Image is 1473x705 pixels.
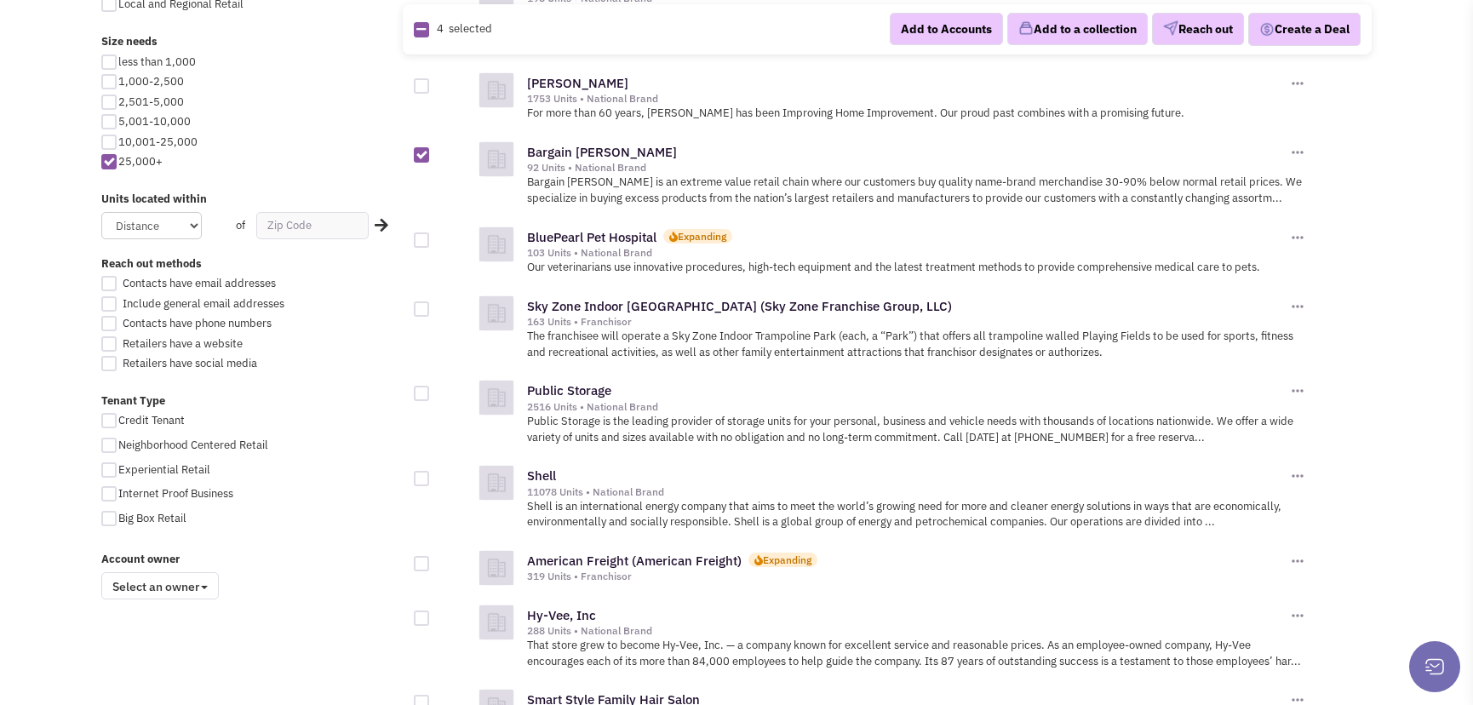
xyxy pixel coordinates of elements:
img: Rectangle.png [414,22,429,37]
a: Shell [527,467,556,484]
span: Internet Proof Business [118,486,233,501]
span: 25,000+ [118,154,163,169]
div: 2516 Units • National Brand [527,400,1287,414]
div: 288 Units • National Brand [527,624,1287,638]
label: Units located within [101,192,403,208]
span: Big Box Retail [118,511,186,525]
input: Zip Code [256,212,369,239]
div: 11078 Units • National Brand [527,485,1287,499]
div: Search Nearby [364,215,391,237]
span: Contacts have email addresses [123,276,276,290]
img: icon-collection-lavender.png [1018,21,1034,37]
div: 163 Units • Franchisor [527,315,1287,329]
p: Bargain [PERSON_NAME] is an extreme value retail chain where our customers buy quality name-brand... [527,175,1306,206]
div: 319 Units • Franchisor [527,570,1287,583]
div: Expanding [763,553,811,567]
button: Create a Deal [1248,13,1361,47]
img: VectorPaper_Plane.png [1163,21,1178,37]
label: Size needs [101,34,403,50]
span: Contacts have phone numbers [123,316,272,330]
span: 4 [437,21,444,36]
label: Account owner [101,552,403,568]
div: 92 Units • National Brand [527,161,1287,175]
a: BluePearl Pet Hospital [527,229,656,245]
span: 5,001-10,000 [118,114,191,129]
label: Tenant Type [101,393,403,410]
label: Reach out methods [101,256,403,272]
button: Add to a collection [1007,14,1148,46]
button: Reach out [1152,14,1244,46]
span: 2,501-5,000 [118,95,184,109]
div: 103 Units • National Brand [527,246,1287,260]
a: American Freight (American Freight) [527,553,742,569]
a: Bargain [PERSON_NAME] [527,144,677,160]
button: Add to Accounts [890,13,1003,45]
div: Expanding [678,229,726,244]
span: Experiential Retail [118,462,210,477]
p: Public Storage is the leading provider of storage units for your personal, business and vehicle n... [527,414,1306,445]
span: of [236,218,245,232]
a: Hy-Vee, Inc [527,607,596,623]
div: 1753 Units • National Brand [527,92,1287,106]
span: 10,001-25,000 [118,135,198,149]
span: Retailers have a website [123,336,243,351]
span: Retailers have social media [123,356,257,370]
span: Include general email addresses [123,296,284,311]
span: Credit Tenant [118,413,185,427]
img: Deal-Dollar.png [1259,20,1275,39]
span: Neighborhood Centered Retail [118,438,268,452]
p: For more than 60 years, [PERSON_NAME] has been Improving Home Improvement. Our proud past combine... [527,106,1306,122]
span: selected [449,21,492,36]
span: 1,000-2,500 [118,74,184,89]
p: The franchisee will operate a Sky Zone Indoor Trampoline Park (each, a “Park”) that offers all tr... [527,329,1306,360]
span: Select an owner [101,572,219,599]
p: That store grew to become Hy-Vee, Inc. — a company known for excellent service and reasonable pri... [527,638,1306,669]
span: less than 1,000 [118,54,196,69]
a: [PERSON_NAME] [527,75,628,91]
a: Public Storage [527,382,611,398]
p: Our veterinarians use innovative procedures, high-tech equipment and the latest treatment methods... [527,260,1306,276]
a: Sky Zone Indoor [GEOGRAPHIC_DATA] (Sky Zone Franchise Group, LLC) [527,298,952,314]
p: Shell is an international energy company that aims to meet the world’s growing need for more and ... [527,499,1306,530]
